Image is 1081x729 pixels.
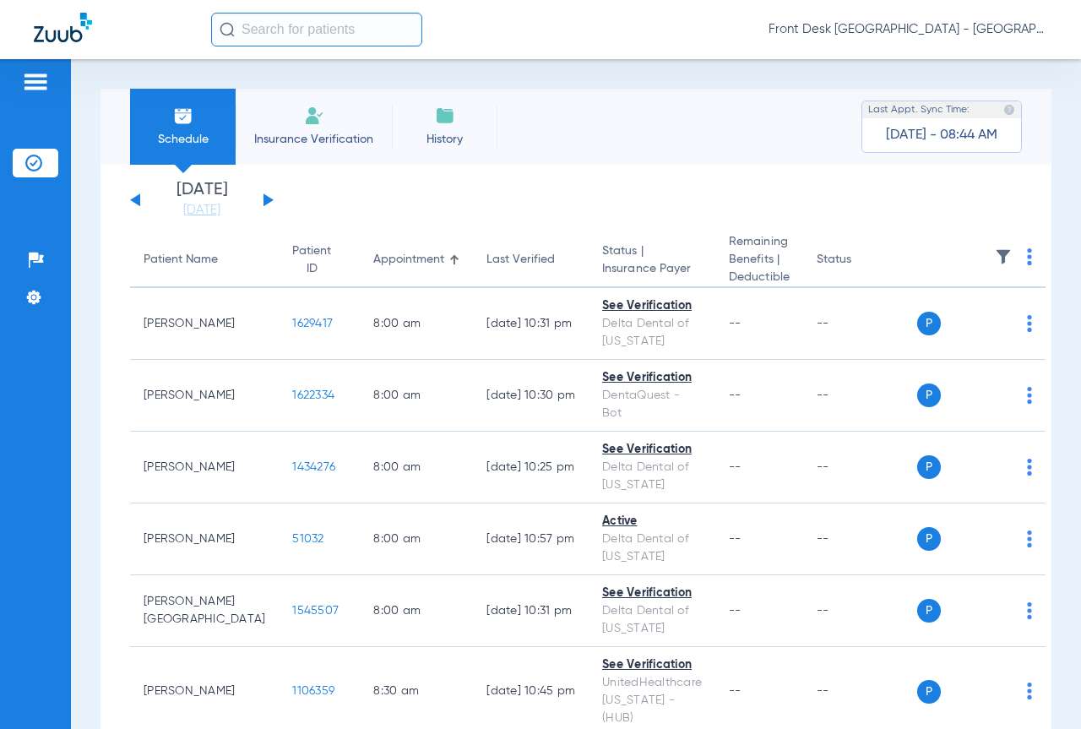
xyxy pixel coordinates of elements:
[130,360,279,432] td: [PERSON_NAME]
[917,599,941,623] span: P
[220,22,235,37] img: Search Icon
[1003,104,1015,116] img: last sync help info
[1027,387,1032,404] img: group-dot-blue.svg
[729,533,741,545] span: --
[22,72,49,92] img: hamburger-icon
[435,106,455,126] img: History
[602,513,702,530] div: Active
[130,432,279,503] td: [PERSON_NAME]
[473,575,589,647] td: [DATE] 10:31 PM
[130,575,279,647] td: [PERSON_NAME] [GEOGRAPHIC_DATA]
[917,527,941,551] span: P
[602,297,702,315] div: See Verification
[803,288,917,360] td: --
[602,674,702,727] div: UnitedHealthcare [US_STATE] - (HUB)
[715,233,803,288] th: Remaining Benefits |
[292,533,323,545] span: 51032
[602,260,702,278] span: Insurance Payer
[473,432,589,503] td: [DATE] 10:25 PM
[602,530,702,566] div: Delta Dental of [US_STATE]
[151,182,253,219] li: [DATE]
[729,269,790,286] span: Deductible
[292,242,331,278] div: Patient ID
[803,360,917,432] td: --
[130,503,279,575] td: [PERSON_NAME]
[130,288,279,360] td: [PERSON_NAME]
[602,441,702,459] div: See Verification
[602,387,702,422] div: DentaQuest - Bot
[729,685,741,697] span: --
[602,656,702,674] div: See Verification
[729,461,741,473] span: --
[292,685,334,697] span: 1106359
[373,251,444,269] div: Appointment
[769,21,1047,38] span: Front Desk [GEOGRAPHIC_DATA] - [GEOGRAPHIC_DATA] | My Community Dental Centers
[405,131,485,148] span: History
[34,13,92,42] img: Zuub Logo
[729,389,741,401] span: --
[292,318,333,329] span: 1629417
[486,251,555,269] div: Last Verified
[144,251,265,269] div: Patient Name
[729,605,741,617] span: --
[304,106,324,126] img: Manual Insurance Verification
[995,248,1012,265] img: filter.svg
[292,389,334,401] span: 1622334
[1027,315,1032,332] img: group-dot-blue.svg
[143,131,223,148] span: Schedule
[360,360,473,432] td: 8:00 AM
[729,318,741,329] span: --
[486,251,575,269] div: Last Verified
[803,233,917,288] th: Status
[373,251,459,269] div: Appointment
[602,585,702,602] div: See Verification
[602,369,702,387] div: See Verification
[173,106,193,126] img: Schedule
[473,288,589,360] td: [DATE] 10:31 PM
[473,360,589,432] td: [DATE] 10:30 PM
[144,251,218,269] div: Patient Name
[602,602,702,638] div: Delta Dental of [US_STATE]
[1027,459,1032,476] img: group-dot-blue.svg
[803,432,917,503] td: --
[917,680,941,704] span: P
[917,312,941,335] span: P
[917,384,941,407] span: P
[602,315,702,351] div: Delta Dental of [US_STATE]
[886,127,997,144] span: [DATE] - 08:44 AM
[589,233,715,288] th: Status |
[211,13,422,46] input: Search for patients
[1027,602,1032,619] img: group-dot-blue.svg
[868,101,970,118] span: Last Appt. Sync Time:
[248,131,379,148] span: Insurance Verification
[803,503,917,575] td: --
[360,432,473,503] td: 8:00 AM
[360,288,473,360] td: 8:00 AM
[917,455,941,479] span: P
[360,575,473,647] td: 8:00 AM
[803,575,917,647] td: --
[360,503,473,575] td: 8:00 AM
[151,202,253,219] a: [DATE]
[292,242,346,278] div: Patient ID
[292,605,339,617] span: 1545507
[473,503,589,575] td: [DATE] 10:57 PM
[997,648,1081,729] iframe: Chat Widget
[602,459,702,494] div: Delta Dental of [US_STATE]
[1027,530,1032,547] img: group-dot-blue.svg
[1027,248,1032,265] img: group-dot-blue.svg
[292,461,335,473] span: 1434276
